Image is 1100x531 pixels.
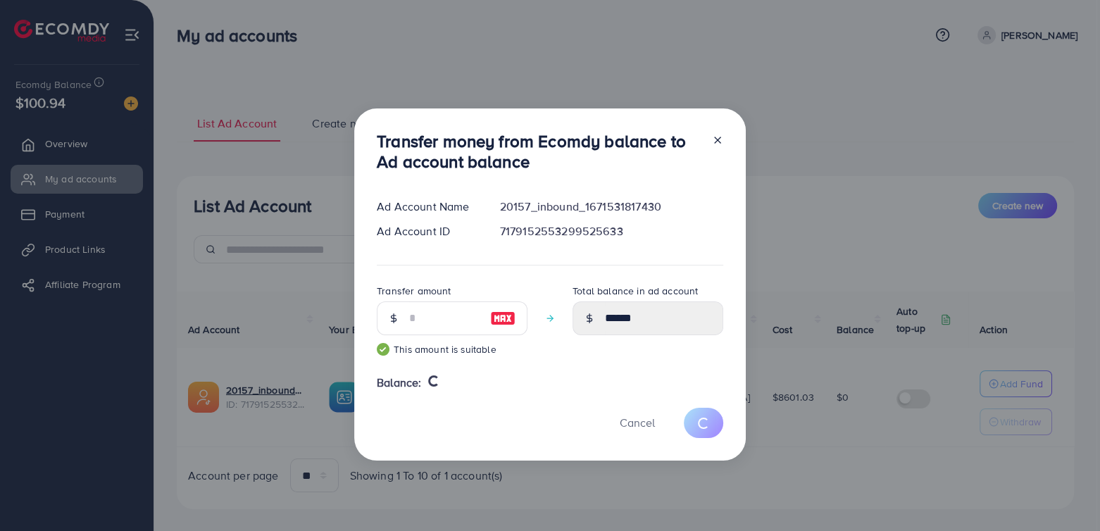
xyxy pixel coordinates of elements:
div: Ad Account Name [365,199,489,215]
button: Cancel [602,408,673,438]
img: guide [377,343,389,356]
div: Ad Account ID [365,223,489,239]
div: 20157_inbound_1671531817430 [489,199,735,215]
img: image [490,310,515,327]
span: Balance: [377,375,421,391]
h3: Transfer money from Ecomdy balance to Ad account balance [377,131,701,172]
label: Transfer amount [377,284,451,298]
small: This amount is suitable [377,342,527,356]
label: Total balance in ad account [573,284,698,298]
iframe: Chat [1040,468,1089,520]
div: 7179152553299525633 [489,223,735,239]
span: Cancel [620,415,655,430]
